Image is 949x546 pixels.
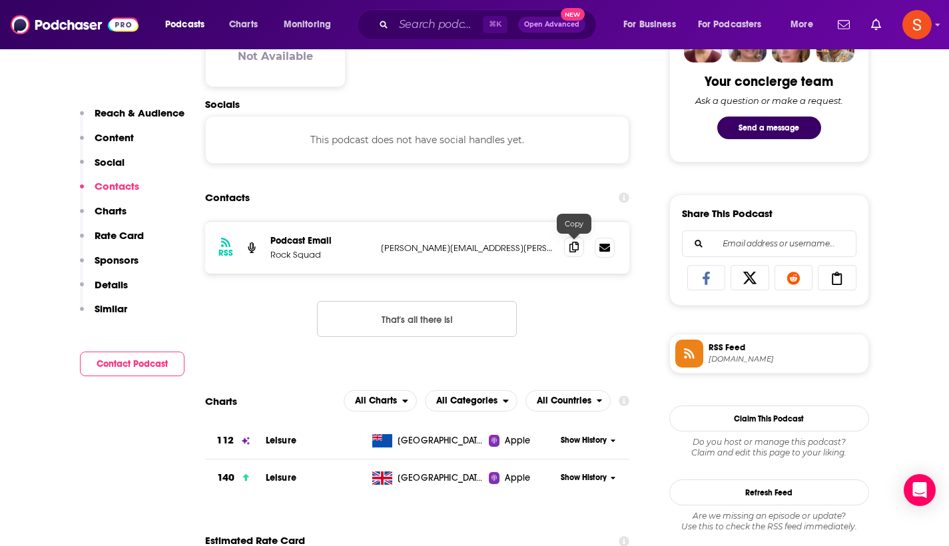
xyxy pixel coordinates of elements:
span: Monitoring [284,15,331,34]
p: Charts [95,204,127,217]
button: open menu [525,390,611,411]
div: Search followers [682,230,856,257]
h2: Socials [205,98,630,111]
span: All Countries [537,396,591,406]
h3: 112 [216,433,233,448]
button: open menu [274,14,348,35]
p: Similar [95,302,127,315]
span: All Charts [355,396,397,406]
button: Similar [80,302,127,327]
button: Refresh Feed [669,479,869,505]
div: Open Intercom Messenger [904,474,936,506]
a: RSS Feed[DOMAIN_NAME] [675,340,863,368]
p: Details [95,278,128,291]
h3: Not Available [238,50,313,63]
button: Social [80,156,125,180]
span: Charts [229,15,258,34]
h3: RSS [218,248,233,258]
button: Contact Podcast [80,352,184,376]
a: Copy Link [818,265,856,290]
button: Show History [556,435,620,446]
button: Content [80,131,134,156]
a: Leisure [266,472,296,483]
span: Show History [561,435,607,446]
div: This podcast does not have social handles yet. [205,116,630,164]
div: Your concierge team [705,73,833,90]
p: Podcast Email [270,235,370,246]
a: Apple [489,471,556,485]
a: Show notifications dropdown [832,13,855,36]
button: Send a message [717,117,821,139]
span: Show History [561,472,607,483]
span: RSS Feed [709,342,863,354]
span: New Zealand [398,434,484,447]
div: Copy [557,214,591,234]
p: Contacts [95,180,139,192]
h2: Categories [425,390,517,411]
a: Leisure [266,435,296,446]
button: open menu [156,14,222,35]
a: Share on Facebook [687,265,726,290]
input: Email address or username... [693,231,845,256]
button: open menu [781,14,830,35]
h3: 140 [217,470,234,485]
button: open menu [344,390,417,411]
button: Nothing here. [317,301,517,337]
p: [PERSON_NAME][EMAIL_ADDRESS][PERSON_NAME][DOMAIN_NAME] [381,242,554,254]
a: Share on X/Twitter [731,265,769,290]
button: Open AdvancedNew [518,17,585,33]
h2: Charts [205,395,237,408]
p: Social [95,156,125,168]
a: [GEOGRAPHIC_DATA] [367,434,489,447]
button: Show profile menu [902,10,932,39]
p: Rock Squad [270,249,370,260]
img: Podchaser - Follow, Share and Rate Podcasts [11,12,139,37]
button: Show History [556,472,620,483]
button: open menu [689,14,781,35]
button: Contacts [80,180,139,204]
button: Reach & Audience [80,107,184,131]
a: Apple [489,434,556,447]
p: Rate Card [95,229,144,242]
button: Details [80,278,128,303]
h2: Contacts [205,185,250,210]
button: open menu [614,14,693,35]
button: Sponsors [80,254,139,278]
span: Open Advanced [524,21,579,28]
span: More [791,15,813,34]
h3: Share This Podcast [682,207,773,220]
div: Are we missing an episode or update? Use this to check the RSS feed immediately. [669,511,869,532]
span: Logged in as sadie76317 [902,10,932,39]
a: Charts [220,14,266,35]
a: Share on Reddit [775,265,813,290]
button: Rate Card [80,229,144,254]
span: For Business [623,15,676,34]
p: Sponsors [95,254,139,266]
span: All Categories [436,396,497,406]
p: Content [95,131,134,144]
div: Claim and edit this page to your liking. [669,437,869,458]
span: Do you host or manage this podcast? [669,437,869,447]
input: Search podcasts, credits, & more... [394,14,483,35]
span: Apple [505,471,530,485]
a: Show notifications dropdown [866,13,886,36]
div: Ask a question or make a request. [695,95,843,106]
span: feeds.megaphone.fm [709,354,863,364]
img: User Profile [902,10,932,39]
span: Podcasts [165,15,204,34]
h2: Platforms [344,390,417,411]
a: [GEOGRAPHIC_DATA] [367,471,489,485]
a: 112 [205,422,266,459]
button: open menu [425,390,517,411]
span: Apple [505,434,530,447]
a: 140 [205,459,266,496]
span: For Podcasters [698,15,762,34]
div: Search podcasts, credits, & more... [370,9,609,40]
span: ⌘ K [483,16,507,33]
button: Claim This Podcast [669,406,869,431]
span: New [561,8,585,21]
button: Charts [80,204,127,229]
